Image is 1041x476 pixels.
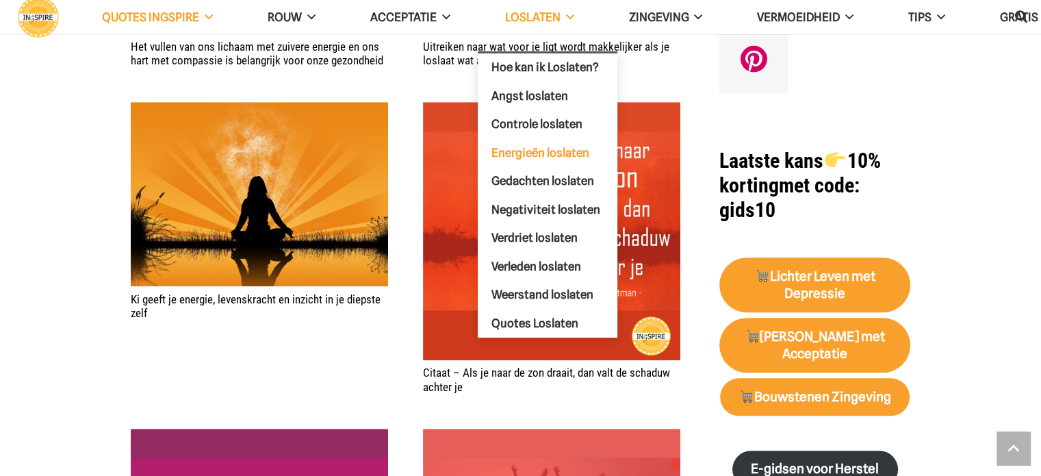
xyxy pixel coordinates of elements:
[505,10,561,24] span: Loslaten
[370,10,437,24] span: Acceptatie
[739,389,891,405] strong: Bouwstenen Zingeving
[719,149,910,223] h1: met code: gids10
[423,430,680,444] a: Spreuk – de beste therapie in de wereld is een time out met je vrienden
[423,40,669,67] a: Uitreiken naar wat voor je ligt wordt makkelijker als je loslaat wat achter je ligt
[491,60,599,74] span: Hoe kan ik Loslaten?
[478,53,617,82] a: Hoe kan ik Loslaten?
[423,102,680,360] img: Positieve spreuk: Als je naar de zon draait, dan valt de schaduw achter je
[719,25,788,93] a: Pinterest
[131,102,388,286] img: Ki / Qi: levensenergie levenskracht ingespire
[756,269,769,282] img: 🛒
[491,316,578,329] span: Quotes Loslaten
[491,231,578,245] span: Verdriet loslaten
[719,149,880,197] strong: Laatste kans 10% korting
[423,366,670,393] a: Citaat – Als je naar de zon draait, dan valt de schaduw achter je
[478,82,617,110] a: Angst loslaten
[491,202,600,216] span: Negativiteit loslaten
[478,110,617,139] a: Controle loslaten
[1000,10,1038,24] span: GRATIS
[131,40,383,67] a: Het vullen van ons lichaam met zuivere energie en ons hart met compassie is belangrijk voor onze ...
[131,430,388,444] a: Thich Nhat Hanh – Lach, haal adem, en neem de tijd
[491,88,568,102] span: Angst loslaten
[478,309,617,338] a: Quotes Loslaten
[478,138,617,167] a: Energieën loslaten
[268,10,302,24] span: ROUW
[491,288,593,301] span: Weerstand loslaten
[745,329,885,362] strong: [PERSON_NAME] met Acceptatie
[746,329,759,342] img: 🛒
[131,103,388,117] a: Ki geeft je energie, levenskracht en inzicht in je diepste zelf
[478,252,617,281] a: Verleden loslaten
[491,259,581,273] span: Verleden loslaten
[755,268,875,301] strong: Lichter Leven met Depressie
[628,10,689,24] span: Zingeving
[478,281,617,310] a: Weerstand loslaten
[757,10,840,24] span: VERMOEIDHEID
[478,167,617,196] a: Gedachten loslaten
[131,292,381,320] a: Ki geeft je energie, levenskracht en inzicht in je diepste zelf
[997,431,1031,466] a: Terug naar top
[491,174,594,188] span: Gedachten loslaten
[423,103,680,117] a: Citaat – Als je naar de zon draait, dan valt de schaduw achter je
[719,258,910,312] a: 🛒Lichter Leven met Depressie
[720,378,910,416] a: 🛒Bouwstenen Zingeving
[491,145,589,159] span: Energieën loslaten
[478,195,617,224] a: Negativiteit loslaten
[491,117,582,131] span: Controle loslaten
[825,149,845,170] img: 👉
[1007,1,1035,34] a: Zoeken
[719,318,910,373] a: 🛒[PERSON_NAME] met Acceptatie
[102,10,199,24] span: QUOTES INGSPIRE
[740,390,753,403] img: 🛒
[908,10,931,24] span: TIPS
[478,224,617,253] a: Verdriet loslaten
